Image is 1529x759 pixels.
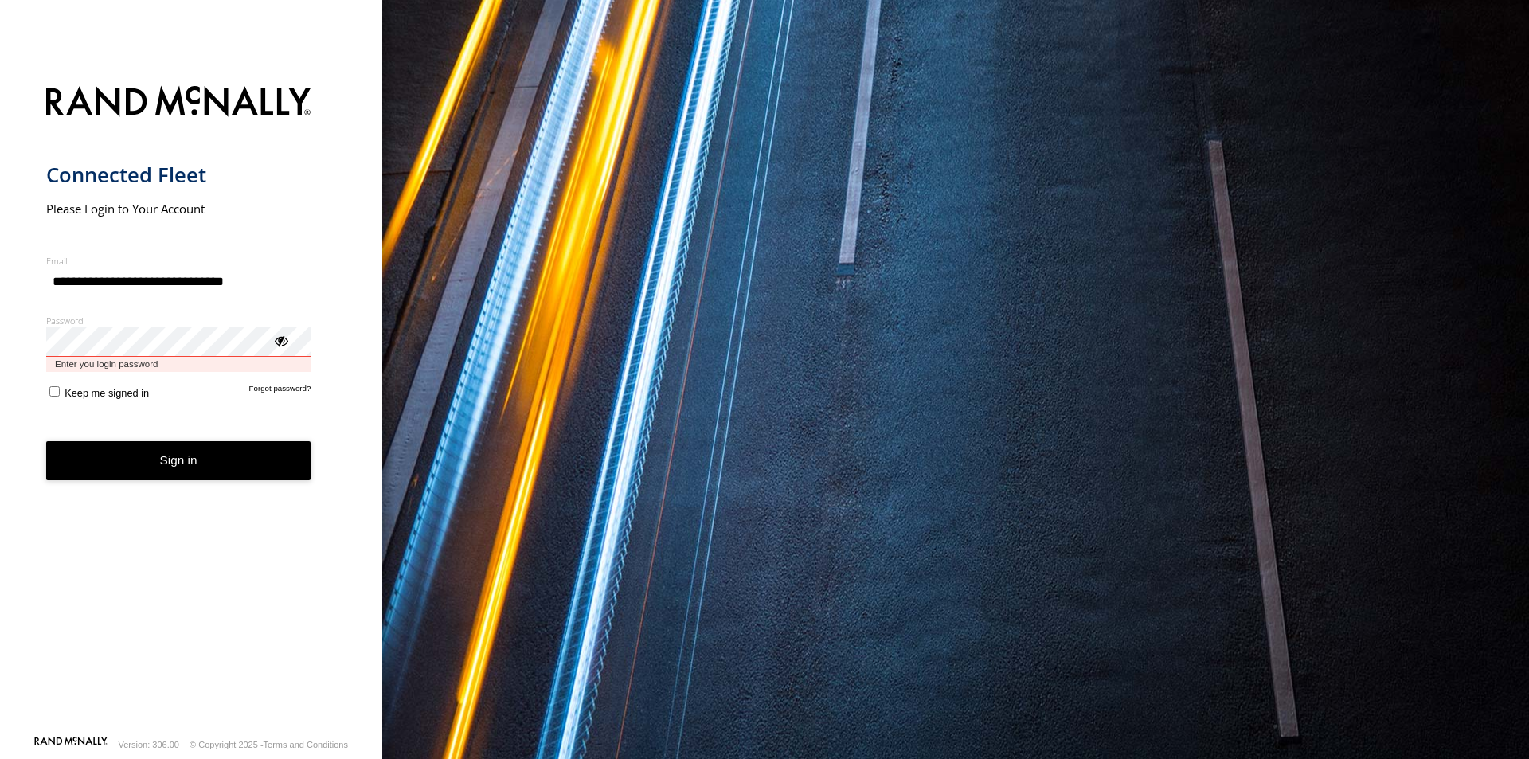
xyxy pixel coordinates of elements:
h1: Connected Fleet [46,162,311,188]
a: Terms and Conditions [264,740,348,749]
div: ViewPassword [272,332,288,348]
label: Password [46,315,311,327]
div: Version: 306.00 [119,740,179,749]
span: Keep me signed in [65,387,149,399]
h2: Please Login to Your Account [46,201,311,217]
div: © Copyright 2025 - [190,740,348,749]
img: Rand McNally [46,83,311,123]
input: Keep me signed in [49,386,60,397]
span: Enter you login password [46,357,311,372]
form: main [46,76,337,735]
label: Email [46,255,311,267]
button: Sign in [46,441,311,480]
a: Forgot password? [249,384,311,399]
a: Visit our Website [34,737,108,753]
